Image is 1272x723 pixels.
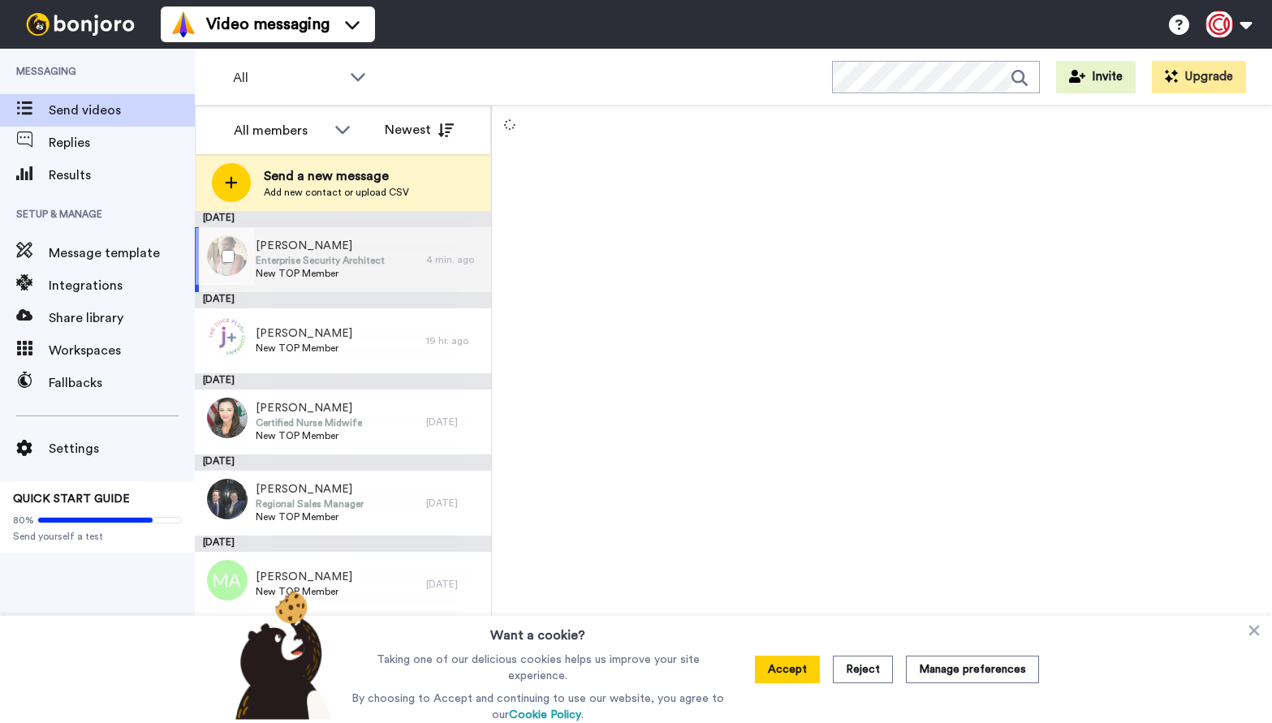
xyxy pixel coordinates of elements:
span: All [233,68,342,88]
span: Add new contact or upload CSV [264,186,409,199]
div: All members [234,121,326,140]
h3: Want a cookie? [490,616,585,645]
span: New TOP Member [256,585,352,598]
div: [DATE] [426,497,483,510]
span: [PERSON_NAME] [256,481,364,497]
div: 4 min. ago [426,253,483,266]
span: Message template [49,243,195,263]
div: [DATE] [195,211,491,227]
img: 27a8c69f-519b-4ad1-944b-e5cf0301384a.png [207,316,248,357]
span: Share library [49,308,195,328]
span: [PERSON_NAME] [256,569,352,585]
p: Taking one of our delicious cookies helps us improve your site experience. [347,652,728,684]
span: Regional Sales Manager [256,497,364,510]
span: Send a new message [264,166,409,186]
div: [DATE] [195,292,491,308]
img: vm-color.svg [170,11,196,37]
div: [DATE] [195,536,491,552]
button: Accept [755,656,820,683]
img: 621d94a2-0fb6-4bd1-aea2-31557125d499.jpg [207,398,248,438]
button: Reject [833,656,893,683]
span: QUICK START GUIDE [13,493,130,505]
span: Fallbacks [49,373,195,393]
span: New TOP Member [256,267,385,280]
div: [DATE] [426,415,483,428]
span: Integrations [49,276,195,295]
img: ma.png [207,560,248,600]
span: [PERSON_NAME] [256,400,362,416]
img: 60e79583-5221-4ded-9f67-4f69cc40fd99.jpg [207,479,248,519]
img: bear-with-cookie.png [221,590,341,720]
span: Results [49,166,195,185]
span: New TOP Member [256,510,364,523]
button: Upgrade [1152,61,1246,93]
span: Video messaging [206,13,330,36]
span: Certified Nurse Midwife [256,416,362,429]
span: Send yourself a test [13,530,182,543]
button: Manage preferences [906,656,1039,683]
div: [DATE] [426,578,483,591]
span: New TOP Member [256,429,362,442]
span: 80% [13,514,34,527]
div: [DATE] [195,373,491,389]
p: By choosing to Accept and continuing to use our website, you agree to our . [347,691,728,723]
span: [PERSON_NAME] [256,238,385,254]
span: Send videos [49,101,195,120]
div: [DATE] [195,454,491,471]
span: Enterprise Security Architect [256,254,385,267]
span: [PERSON_NAME] [256,325,352,342]
button: Invite [1056,61,1136,93]
span: Settings [49,439,195,458]
span: New TOP Member [256,342,352,355]
a: Cookie Policy [509,709,581,721]
span: Workspaces [49,341,195,360]
button: Newest [373,114,466,146]
img: bj-logo-header-white.svg [19,13,141,36]
span: Replies [49,133,195,153]
div: 19 hr. ago [426,334,483,347]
